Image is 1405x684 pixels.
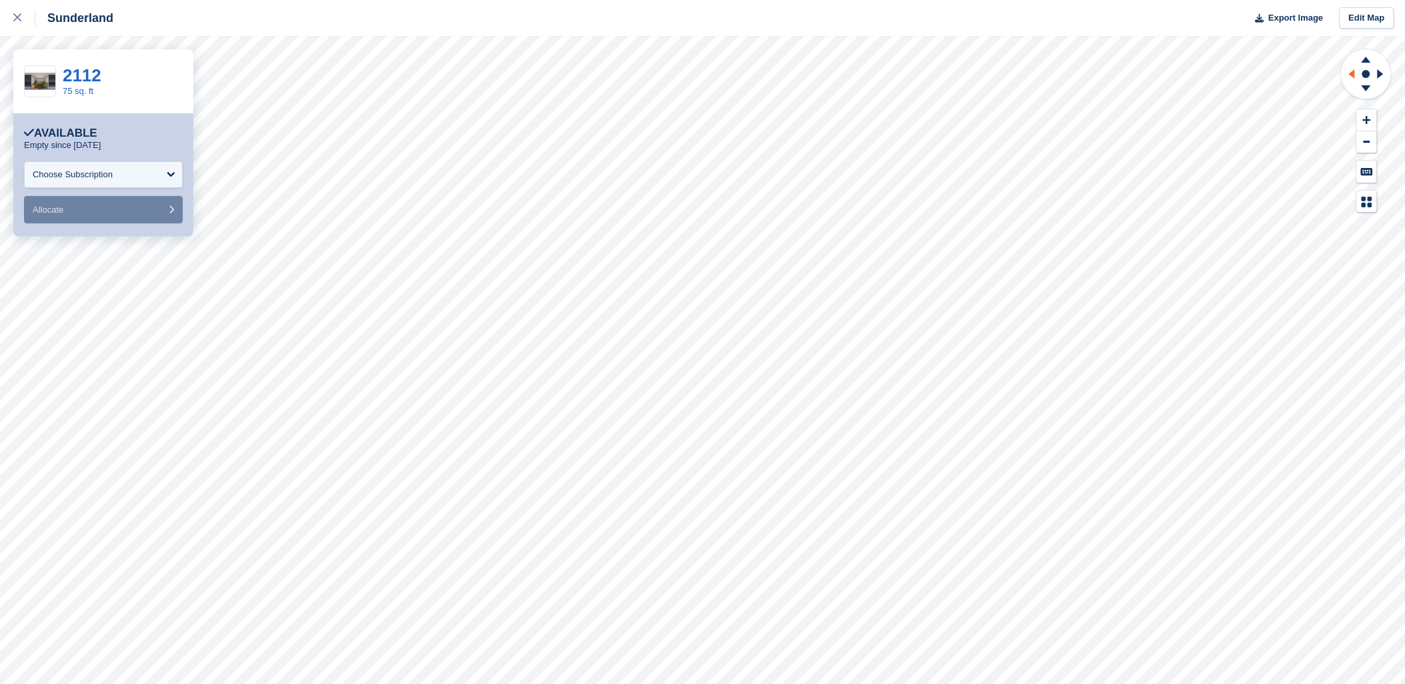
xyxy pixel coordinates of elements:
[1268,11,1323,25] span: Export Image
[1357,131,1377,153] button: Zoom Out
[33,168,113,181] div: Choose Subscription
[33,205,63,215] span: Allocate
[24,127,97,140] div: Available
[1357,109,1377,131] button: Zoom In
[1340,7,1394,29] a: Edit Map
[24,140,101,151] p: Empty since [DATE]
[35,10,113,26] div: Sunderland
[1248,7,1324,29] button: Export Image
[1357,161,1377,183] button: Keyboard Shortcuts
[25,73,55,90] img: 75%20SQ.FT.jpg
[24,196,183,223] button: Allocate
[63,65,101,85] a: 2112
[1357,191,1377,213] button: Map Legend
[63,86,93,96] a: 75 sq. ft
